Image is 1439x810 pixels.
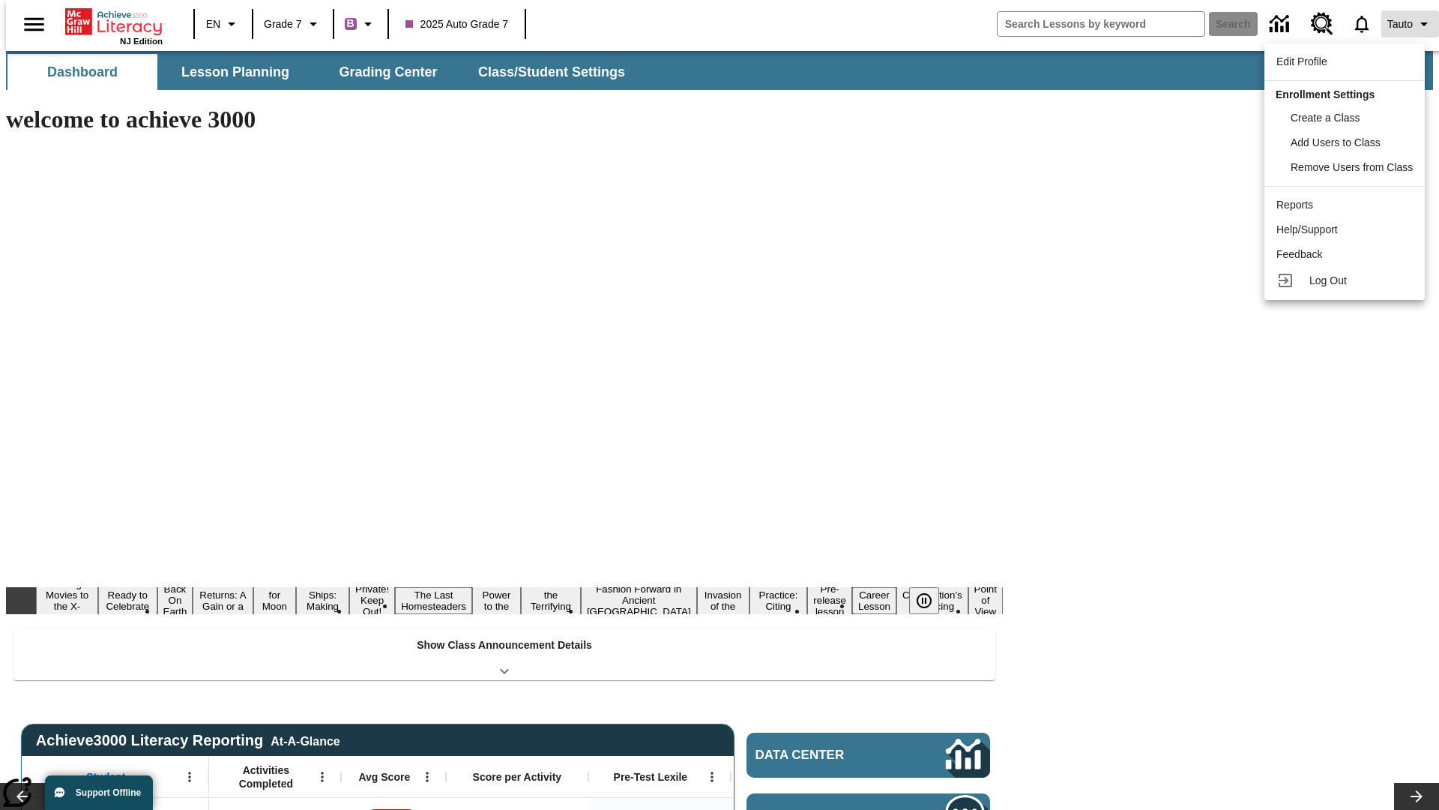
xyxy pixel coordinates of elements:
[6,12,219,25] body: Maximum 600 characters Press Escape to exit toolbar Press Alt + F10 to reach toolbar
[1291,112,1360,124] span: Create a Class
[1291,136,1381,148] span: Add Users to Class
[1276,55,1327,67] span: Edit Profile
[1276,88,1375,100] span: Enrollment Settings
[1276,223,1338,235] span: Help/Support
[1276,248,1322,260] span: Feedback
[1309,274,1347,286] span: Log Out
[1291,161,1413,173] span: Remove Users from Class
[1276,199,1313,211] span: Reports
